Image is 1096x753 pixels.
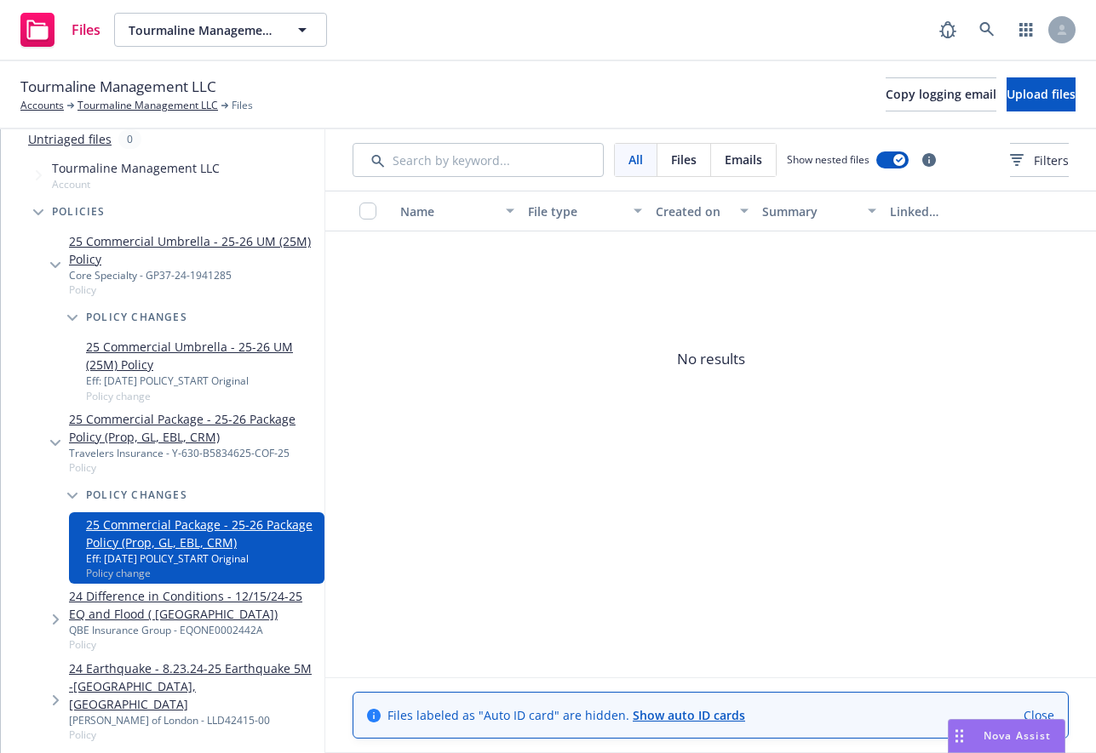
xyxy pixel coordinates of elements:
a: 25 Commercial Package - 25-26 Package Policy (Prop, GL, EBL, CRM) [69,410,318,446]
div: Eff: [DATE] POLICY_START Original [86,551,318,566]
a: Close [1024,706,1054,724]
div: Created on [656,203,730,220]
button: Filters [1010,143,1069,177]
span: Account [52,177,220,191]
div: Travelers Insurance - Y-630-B5834625-COF-25 [69,446,318,460]
span: Tourmaline Management LLC [20,76,216,98]
a: 25 Commercial Umbrella - 25-26 UM (25M) Policy [69,232,318,268]
div: Drag to move [949,720,970,752]
span: Filters [1034,151,1069,169]
button: File type [521,191,649,231]
a: 24 Difference in Conditions - 12/15/24-25 EQ and Flood ( [GEOGRAPHIC_DATA]) [69,587,318,623]
span: Policy [69,637,318,652]
button: Summary [755,191,883,231]
button: Upload files [1007,77,1076,111]
span: Policy change [86,566,318,580]
a: Tourmaline Management LLC [77,98,218,113]
span: Tourmaline Management LLC [129,21,276,39]
span: Emails [725,151,762,168]
div: Summary [762,203,858,220]
button: Copy logging email [886,77,996,111]
a: Files [14,6,107,54]
span: Policy change [86,389,318,403]
span: Show nested files [787,152,869,167]
a: Report a Bug [931,13,965,47]
button: Tourmaline Management LLC [114,13,327,47]
span: Policy [69,727,318,742]
div: QBE Insurance Group - EQONE0002442A [69,623,318,637]
div: Name [400,203,496,220]
a: Show auto ID cards [633,707,745,723]
div: Core Specialty - GP37-24-1941285 [69,268,318,282]
span: Tourmaline Management LLC [52,159,220,177]
span: Policy changes [86,490,187,500]
a: Switch app [1009,13,1043,47]
span: Files [72,23,100,37]
span: Policies [52,207,106,217]
button: Linked associations [883,191,1011,231]
span: Copy logging email [886,86,996,102]
span: Files labeled as "Auto ID card" are hidden. [387,706,745,724]
span: Policy [69,460,318,475]
a: Accounts [20,98,64,113]
div: File type [528,203,623,220]
button: Name [393,191,521,231]
span: Policy changes [86,312,187,322]
a: Untriaged files [28,130,112,148]
div: Eff: [DATE] POLICY_START Original [86,374,318,388]
a: 24 Earthquake - 8.23.24-25 Earthquake 5M -[GEOGRAPHIC_DATA], [GEOGRAPHIC_DATA] [69,659,318,713]
div: 0 [118,129,141,149]
input: Search by keyword... [353,143,604,177]
button: Created on [649,191,755,231]
span: Policy [69,282,318,297]
a: Search [970,13,1004,47]
a: 25 Commercial Umbrella - 25-26 UM (25M) Policy [86,338,318,374]
button: Nova Assist [948,719,1065,753]
a: 25 Commercial Package - 25-26 Package Policy (Prop, GL, EBL, CRM) [86,516,318,551]
span: Filters [1010,151,1069,169]
span: No results [325,231,1096,487]
span: All [628,151,643,168]
div: Linked associations [890,203,1004,220]
input: Select all [359,203,376,220]
span: Upload files [1007,86,1076,102]
span: Files [671,151,697,168]
span: Nova Assist [984,728,1051,743]
span: Files [232,98,253,113]
div: [PERSON_NAME] of London - LLD42415-00 [69,713,318,727]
